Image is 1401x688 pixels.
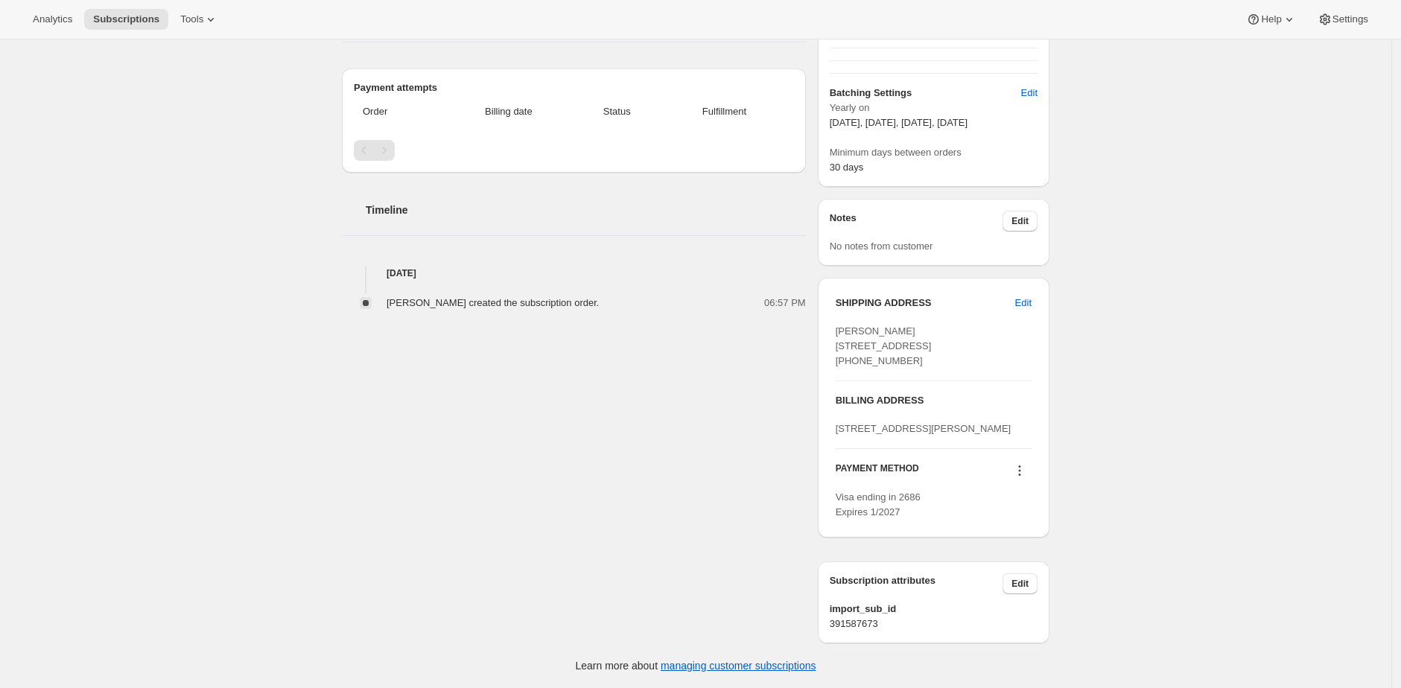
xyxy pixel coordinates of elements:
[1003,211,1038,232] button: Edit
[830,101,1038,115] span: Yearly on
[1261,13,1281,25] span: Help
[764,296,806,310] span: 06:57 PM
[1015,296,1032,310] span: Edit
[84,9,168,30] button: Subscriptions
[1011,578,1029,590] span: Edit
[24,9,81,30] button: Analytics
[830,117,968,128] span: [DATE], [DATE], [DATE], [DATE]
[661,660,816,672] a: managing customer subscriptions
[836,296,1015,310] h3: SHIPPING ADDRESS
[180,13,203,25] span: Tools
[93,13,159,25] span: Subscriptions
[1003,573,1038,594] button: Edit
[830,617,1038,631] span: 391587673
[354,140,794,161] nav: Pagination
[664,104,784,119] span: Fulfillment
[836,491,921,517] span: Visa ending in 2686 Expires 1/2027
[836,462,919,482] h3: PAYMENT METHOD
[1012,81,1046,105] button: Edit
[1021,86,1038,101] span: Edit
[354,80,794,95] h2: Payment attempts
[830,145,1038,160] span: Minimum days between orders
[830,573,1003,594] h3: Subscription attributes
[836,423,1011,434] span: [STREET_ADDRESS][PERSON_NAME]
[836,393,1032,408] h3: BILLING ADDRESS
[33,13,72,25] span: Analytics
[1309,9,1377,30] button: Settings
[830,241,933,252] span: No notes from customer
[830,602,1038,617] span: import_sub_id
[579,104,655,119] span: Status
[1006,291,1041,315] button: Edit
[576,658,816,673] p: Learn more about
[1332,13,1368,25] span: Settings
[1237,9,1305,30] button: Help
[830,86,1021,101] h6: Batching Settings
[366,203,806,217] h2: Timeline
[830,211,1003,232] h3: Notes
[1011,215,1029,227] span: Edit
[830,162,864,173] span: 30 days
[342,266,806,281] h4: [DATE]
[171,9,227,30] button: Tools
[354,95,443,128] th: Order
[448,104,571,119] span: Billing date
[836,325,932,366] span: [PERSON_NAME] [STREET_ADDRESS] [PHONE_NUMBER]
[387,297,599,308] span: [PERSON_NAME] created the subscription order.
